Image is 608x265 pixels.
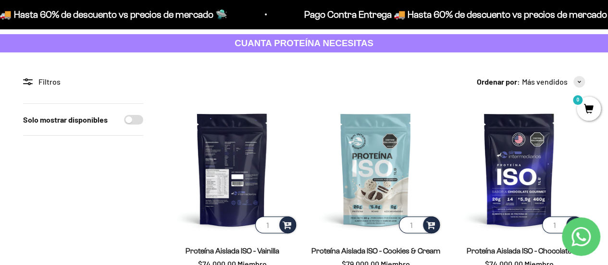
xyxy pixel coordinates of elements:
a: Proteína Aislada ISO - Cookies & Cream [311,247,440,255]
button: Más vendidos [522,76,585,88]
span: Más vendidos [522,76,568,88]
div: Filtros [23,76,143,88]
img: Proteína Aislada ISO - Vainilla [166,103,298,235]
strong: CUANTA PROTEÍNA NECESITAS [235,38,373,48]
label: Solo mostrar disponibles [23,114,108,126]
span: Ordenar por: [477,76,520,88]
mark: 0 [572,94,583,106]
a: 0 [577,104,601,115]
a: Proteína Aislada ISO - Vainilla [186,247,279,255]
a: Proteína Aislada ISO - Chocolate [467,247,571,255]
